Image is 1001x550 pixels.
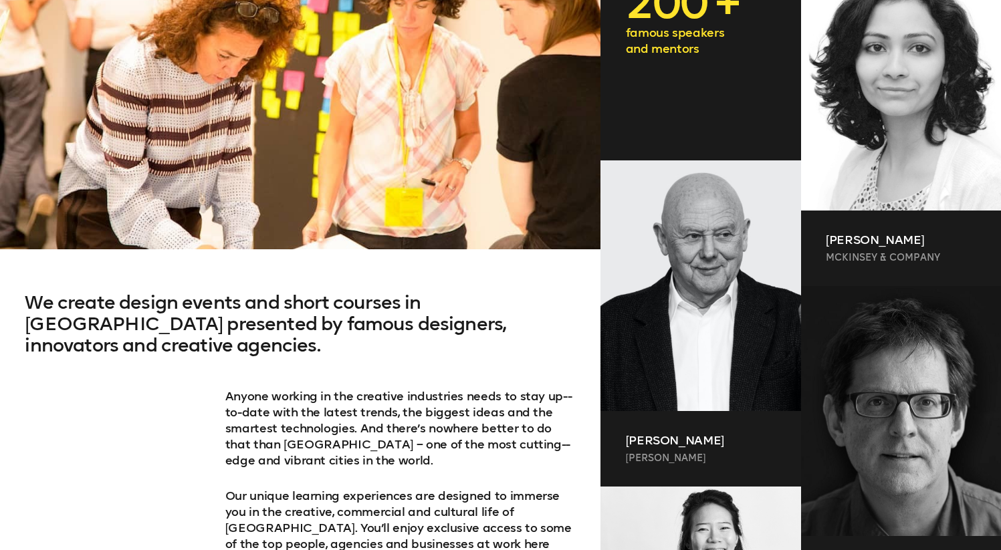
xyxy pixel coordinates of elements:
h2: We create design events and short courses in [GEOGRAPHIC_DATA] presented by famous designers, inn... [25,292,575,388]
p: McKinsey & Company [826,251,976,265]
p: [PERSON_NAME] [626,452,776,465]
p: [PERSON_NAME] [826,232,976,248]
p: [PERSON_NAME] [626,432,776,448]
p: famous speakers and mentors [626,25,776,57]
p: Anyone working in the creative industries needs to stay up-­to-­date with the latest trends, the ... [225,388,576,468]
